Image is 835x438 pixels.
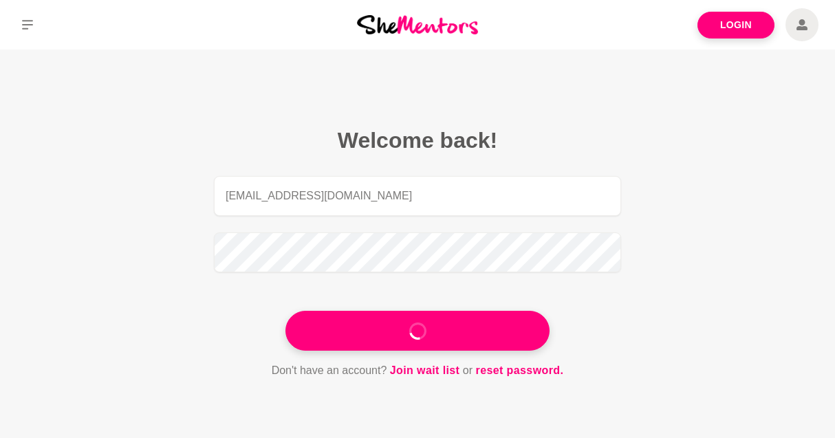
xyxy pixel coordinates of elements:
[214,362,621,380] p: Don't have an account? or
[697,12,774,39] a: Login
[476,362,564,380] a: reset password.
[214,176,621,216] input: Email address
[357,15,478,34] img: She Mentors Logo
[390,362,460,380] a: Join wait list
[214,127,621,154] h2: Welcome back!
